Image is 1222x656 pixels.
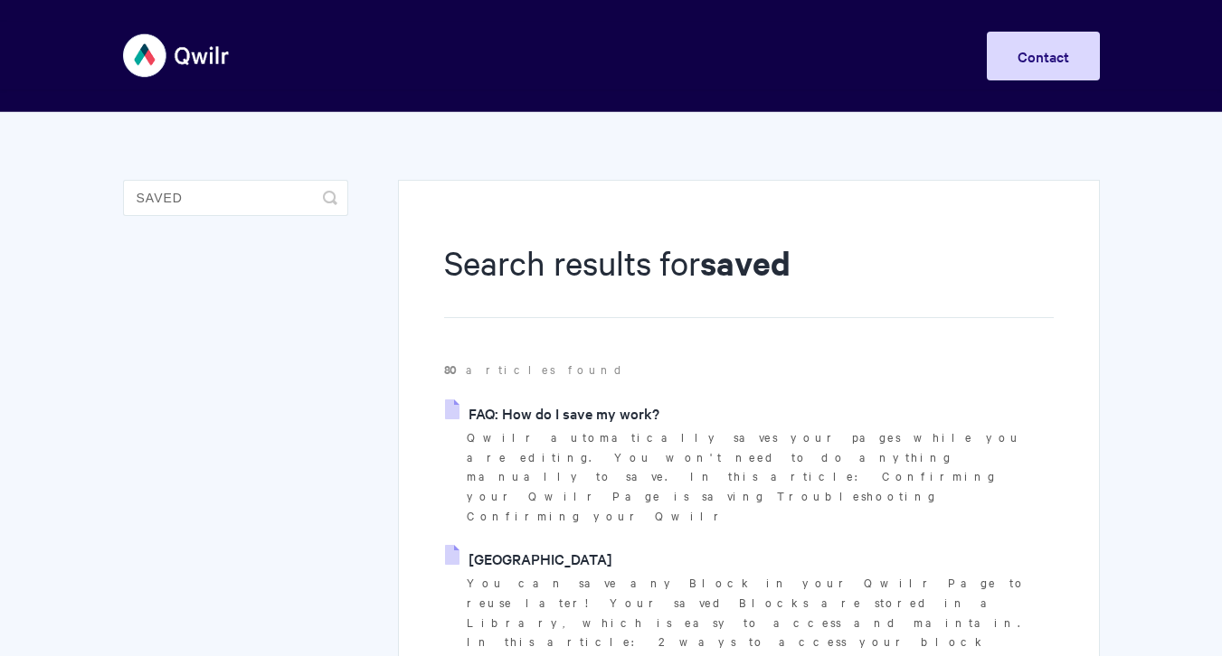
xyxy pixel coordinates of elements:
strong: saved [700,240,791,285]
h1: Search results for [444,239,1053,318]
img: Qwilr Help Center [123,22,231,89]
p: Qwilr automatically saves your pages while you are editing. You won't need to do anything manuall... [467,427,1053,526]
p: articles found [444,360,1053,380]
a: FAQ: How do I save my work? [445,399,659,426]
input: Search [123,180,348,216]
a: Contact [987,32,1100,80]
strong: 80 [444,361,466,378]
a: [GEOGRAPHIC_DATA] [445,545,612,572]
